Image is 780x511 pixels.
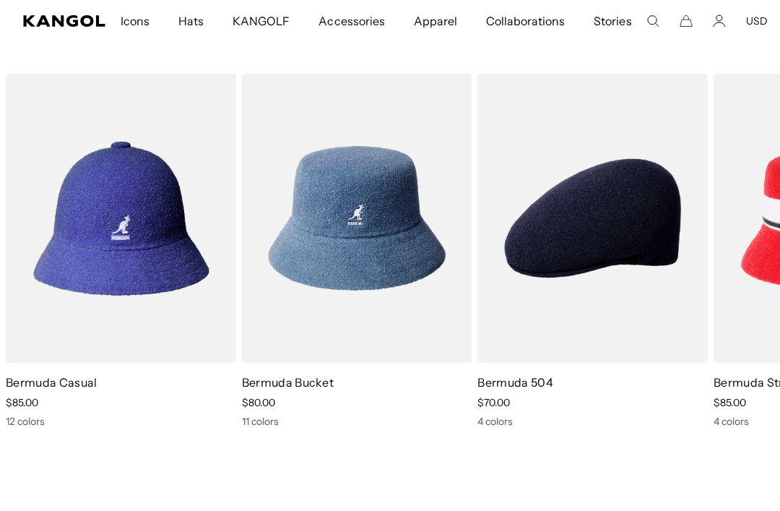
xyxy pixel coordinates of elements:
[6,74,236,363] img: Bermuda Casual
[714,396,746,409] span: $85.00
[23,15,106,27] a: Kangol
[713,14,726,27] a: Account
[6,396,38,409] span: $85.00
[242,415,472,428] div: 11 colors
[680,14,693,27] button: Cart
[6,415,236,428] div: 12 colors
[242,375,334,390] a: Bermuda Bucket
[746,14,768,27] button: USD
[477,396,510,409] span: $70.00
[477,375,553,390] a: Bermuda 504
[6,375,97,390] a: Bermuda Casual
[646,14,659,27] summary: Search here
[242,396,275,409] span: $80.00
[472,74,708,428] div: 3 of 9
[236,74,472,428] div: 2 of 9
[242,74,472,363] img: Bermuda Bucket
[477,74,708,363] img: Bermuda 504
[477,415,708,428] div: 4 colors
